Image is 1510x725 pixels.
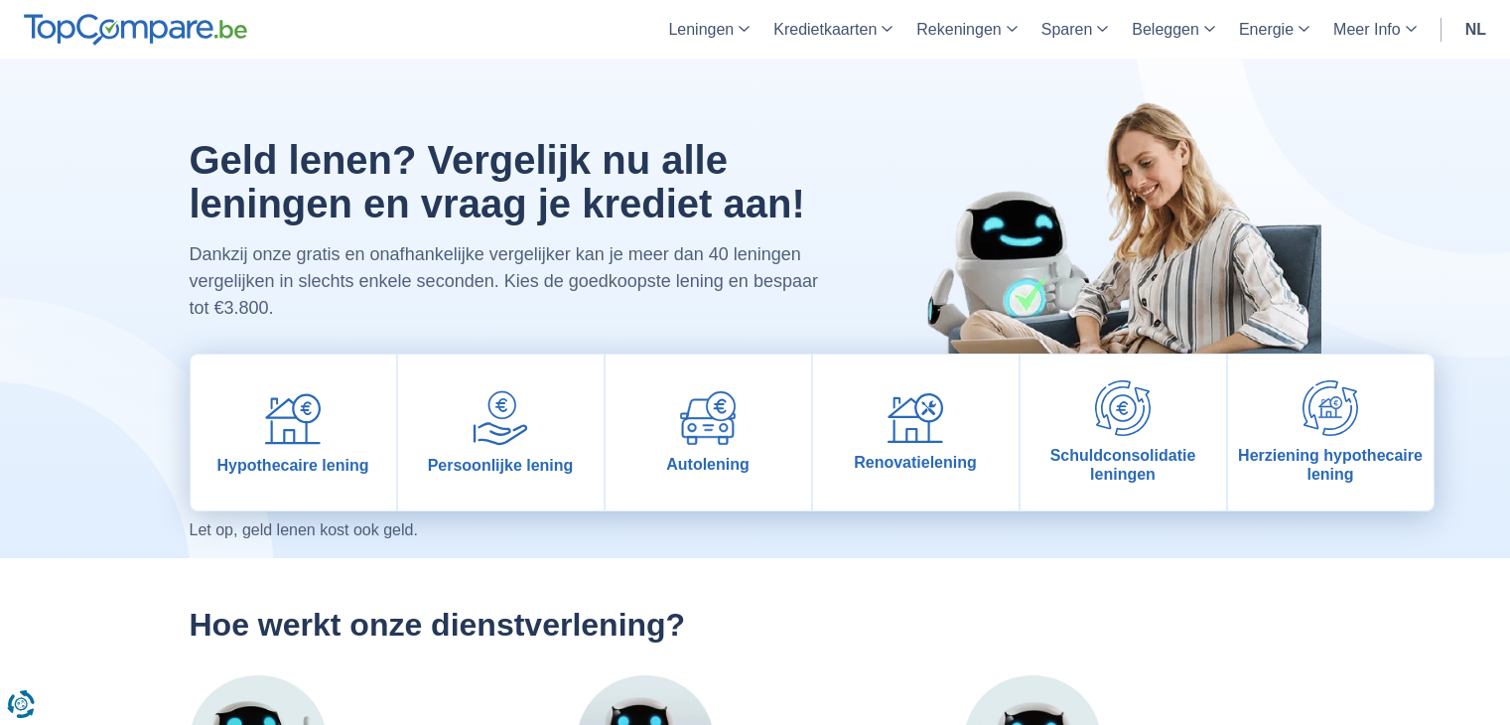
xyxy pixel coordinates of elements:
[398,355,604,510] a: Persoonlijke lening
[854,453,977,472] span: Renovatielening
[190,138,838,225] h1: Geld lenen? Vergelijk nu alle leningen en vraag je krediet aan!
[1303,380,1358,436] img: Herziening hypothecaire lening
[1236,446,1426,484] span: Herziening hypothecaire lening
[265,390,321,446] img: Hypothecaire lening
[190,606,1321,644] h2: Hoe werkt onze dienstverlening?
[24,14,247,46] img: TopCompare
[1021,355,1226,510] a: Schuldconsolidatie leningen
[680,391,736,445] img: Autolening
[1029,446,1218,484] span: Schuldconsolidatie leningen
[190,241,838,322] p: Dankzij onze gratis en onafhankelijke vergelijker kan je meer dan 40 leningen vergelijken in slec...
[1095,380,1151,436] img: Schuldconsolidatie leningen
[217,456,369,475] span: Hypothecaire lening
[473,390,528,446] img: Persoonlijke lening
[813,355,1019,510] a: Renovatielening
[191,355,396,510] a: Hypothecaire lening
[606,355,811,510] a: Autolening
[885,59,1321,441] img: image-hero
[428,456,574,475] span: Persoonlijke lening
[1228,355,1434,510] a: Herziening hypothecaire lening
[888,393,943,444] img: Renovatielening
[666,455,750,474] span: Autolening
